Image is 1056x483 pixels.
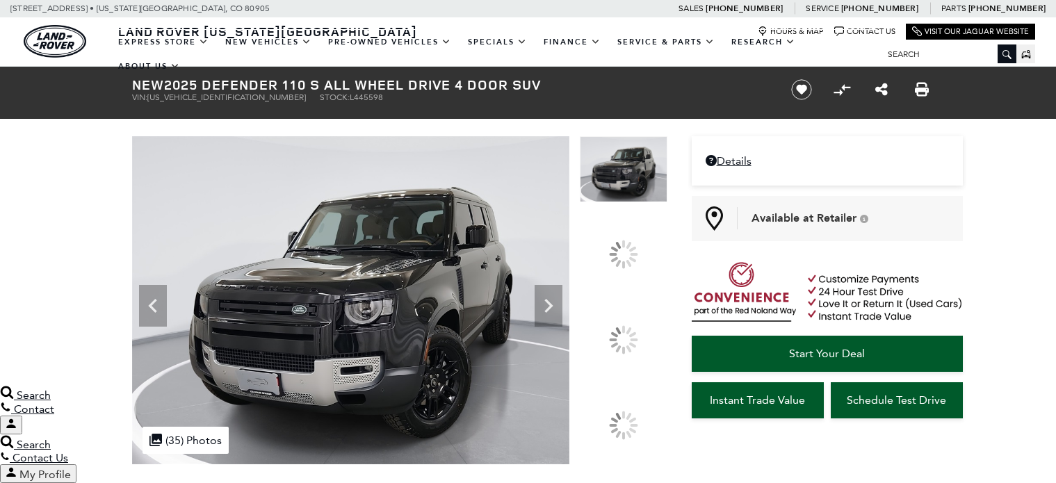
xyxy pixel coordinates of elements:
span: Land Rover [US_STATE][GEOGRAPHIC_DATA] [118,23,417,40]
button: Compare vehicle [831,79,852,100]
span: Search [17,438,51,451]
span: L445598 [350,92,383,102]
span: Contact [14,402,54,416]
a: About Us [110,54,188,79]
a: New Vehicles [217,30,320,54]
a: Print this New 2025 Defender 110 S All Wheel Drive 4 Door SUV [915,81,929,98]
span: Contact Us [13,451,68,464]
img: New 2025 Santorini Black LAND ROVER S image 1 [580,136,667,202]
a: Service & Parts [609,30,723,54]
a: Land Rover [US_STATE][GEOGRAPHIC_DATA] [110,23,425,40]
a: Schedule Test Drive [831,382,963,418]
a: Pre-Owned Vehicles [320,30,460,54]
button: Save vehicle [786,79,817,101]
a: [PHONE_NUMBER] [968,3,1046,14]
a: Finance [535,30,609,54]
nav: Main Navigation [110,30,877,79]
a: Details [706,154,949,167]
span: VIN: [132,92,147,102]
img: Land Rover [24,25,86,58]
a: Visit Our Jaguar Website [912,26,1029,37]
div: Vehicle is in stock and ready for immediate delivery. Due to demand, availability is subject to c... [860,214,868,223]
h1: 2025 Defender 110 S All Wheel Drive 4 Door SUV [132,77,768,92]
strong: New [132,75,164,94]
span: Start Your Deal [789,347,865,360]
span: [US_VEHICLE_IDENTIFICATION_NUMBER] [147,92,306,102]
a: [STREET_ADDRESS] • [US_STATE][GEOGRAPHIC_DATA], CO 80905 [10,3,270,13]
span: Service [806,3,838,13]
span: Search [17,388,51,402]
a: Contact Us [834,26,895,37]
a: EXPRESS STORE [110,30,217,54]
span: Parts [941,3,966,13]
img: Map Pin Icon [706,206,723,231]
a: [PHONE_NUMBER] [706,3,783,14]
img: New 2025 Santorini Black LAND ROVER S image 1 [132,136,569,464]
input: Search [877,46,1016,63]
span: Available at Retailer [752,211,856,226]
a: Hours & Map [758,26,824,37]
a: land-rover [24,25,86,58]
span: Stock: [320,92,350,102]
a: Start Your Deal [692,336,963,372]
a: Instant Trade Value [692,382,824,418]
span: Sales [679,3,704,13]
a: Research [723,30,804,54]
a: Specials [460,30,535,54]
a: Share this New 2025 Defender 110 S All Wheel Drive 4 Door SUV [875,81,888,98]
a: [PHONE_NUMBER] [841,3,918,14]
span: My Profile [19,468,71,481]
